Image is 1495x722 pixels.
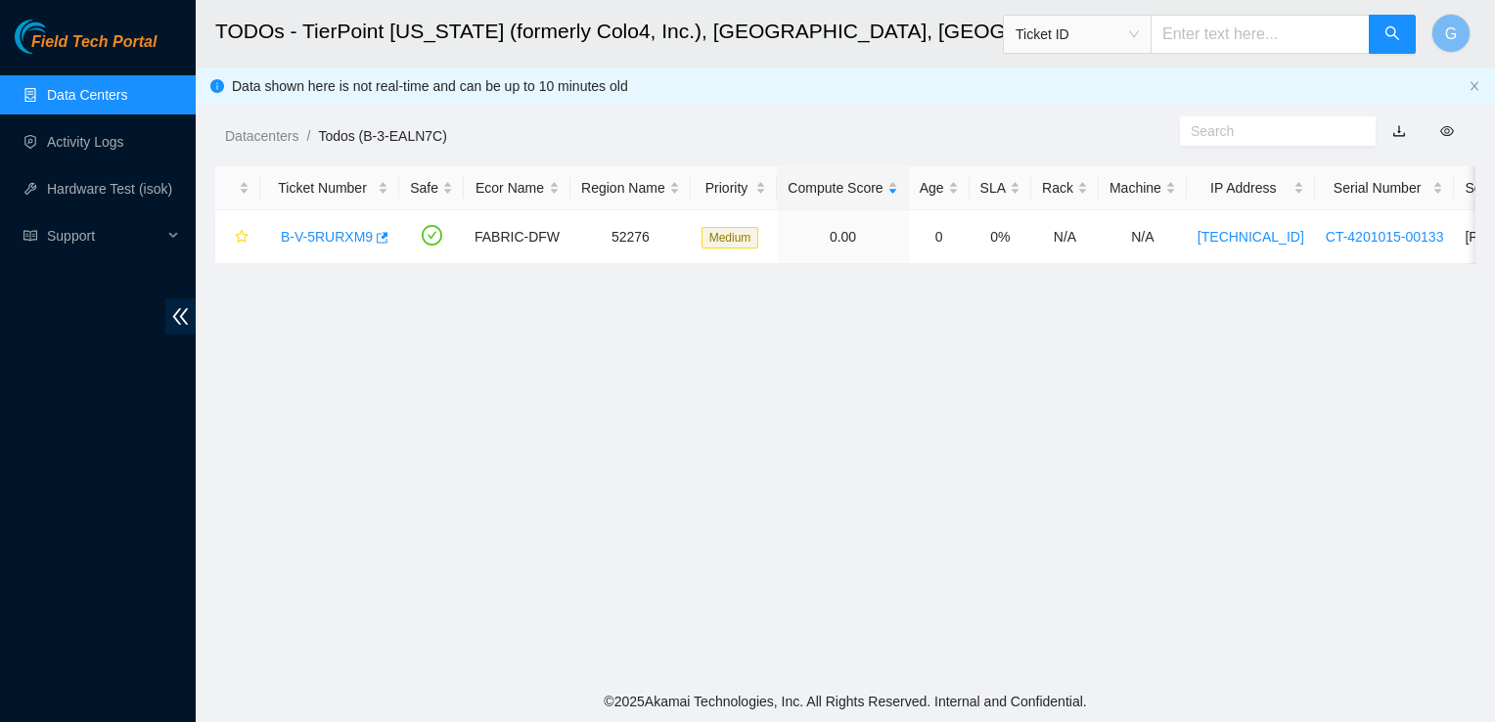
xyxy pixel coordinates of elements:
button: G [1431,14,1471,53]
span: / [306,128,310,144]
span: double-left [165,298,196,335]
span: read [23,229,37,243]
span: close [1469,80,1480,92]
button: download [1378,115,1421,147]
span: Medium [702,227,759,248]
input: Search [1191,120,1349,142]
input: Enter text here... [1151,15,1370,54]
span: Ticket ID [1016,20,1139,49]
span: star [235,230,249,246]
a: [TECHNICAL_ID] [1198,229,1304,245]
span: eye [1440,124,1454,138]
button: star [226,221,249,252]
td: 52276 [570,210,691,264]
button: close [1469,80,1480,93]
img: Akamai Technologies [15,20,99,54]
a: Data Centers [47,87,127,103]
button: search [1369,15,1416,54]
a: Akamai TechnologiesField Tech Portal [15,35,157,61]
td: 0.00 [777,210,908,264]
a: Activity Logs [47,134,124,150]
td: N/A [1099,210,1187,264]
td: N/A [1031,210,1099,264]
span: check-circle [422,225,442,246]
a: Hardware Test (isok) [47,181,172,197]
a: B-V-5RURXM9 [281,229,373,245]
span: search [1384,25,1400,44]
footer: © 2025 Akamai Technologies, Inc. All Rights Reserved. Internal and Confidential. [196,681,1495,722]
td: FABRIC-DFW [464,210,570,264]
td: 0% [970,210,1031,264]
span: Support [47,216,162,255]
a: CT-4201015-00133 [1326,229,1444,245]
td: 0 [909,210,970,264]
span: G [1445,22,1457,46]
span: Field Tech Portal [31,33,157,52]
a: Todos (B-3-EALN7C) [318,128,447,144]
a: Datacenters [225,128,298,144]
a: download [1392,123,1406,139]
